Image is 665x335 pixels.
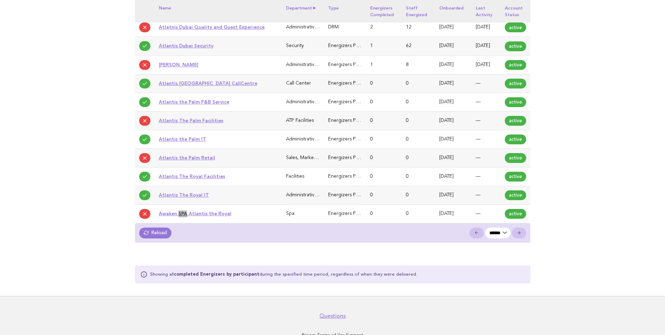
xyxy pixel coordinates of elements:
[328,25,339,29] span: DRM
[435,55,471,74] td: [DATE]
[505,209,526,219] span: active
[402,74,435,93] td: 0
[159,43,213,48] a: Atlantis Dubai Security
[505,79,526,88] span: active
[435,205,471,223] td: [DATE]
[505,97,526,107] span: active
[435,37,471,55] td: [DATE]
[471,111,501,130] td: —
[159,136,206,142] a: Atlantis the Palm IT
[328,118,376,123] span: Energizers Participant
[471,37,501,55] td: [DATE]
[328,63,376,67] span: Energizers Participant
[159,99,229,105] a: Atlantis the Palm F&B Service
[286,25,416,29] span: Administrative & General (Executive Office, HR, IT, Finance)
[286,211,294,216] span: Spa
[435,111,471,130] td: [DATE]
[435,18,471,37] td: [DATE]
[286,100,416,104] span: Administrative & General (Executive Office, HR, IT, Finance)
[366,37,402,55] td: 1
[366,205,402,223] td: 0
[366,149,402,167] td: 0
[505,134,526,144] span: active
[328,44,376,48] span: Energizers Participant
[174,272,259,277] strong: completed Energizers by participant
[159,192,209,198] a: Atlantis The Royal IT
[435,130,471,149] td: [DATE]
[286,81,311,86] span: Call Center
[366,93,402,111] td: 0
[471,205,501,223] td: —
[366,167,402,186] td: 0
[150,271,417,278] p: Showing all during the specified time period, regardless of when they were delivered.
[159,211,231,216] a: Awaken SPA Atlantis the Royal
[402,18,435,37] td: 12
[402,130,435,149] td: 0
[435,93,471,111] td: [DATE]
[435,167,471,186] td: [DATE]
[328,193,376,197] span: Energizers Participant
[471,55,501,74] td: [DATE]
[471,167,501,186] td: —
[402,37,435,55] td: 62
[286,193,416,197] span: Administrative & General (Executive Office, HR, IT, Finance)
[402,111,435,130] td: 0
[286,44,304,48] span: Security
[505,190,526,200] span: active
[159,118,223,123] a: Atlantis The Palm Facilities
[471,93,501,111] td: —
[366,18,402,37] td: 2
[366,111,402,130] td: 0
[505,153,526,163] span: active
[471,18,501,37] td: [DATE]
[366,55,402,74] td: 1
[402,205,435,223] td: 0
[328,137,376,142] span: Energizers Participant
[319,313,346,320] a: Questions
[159,80,257,86] a: Atlantis [GEOGRAPHIC_DATA] CallCentre
[435,74,471,93] td: [DATE]
[402,186,435,205] td: 0
[505,116,526,126] span: active
[159,173,225,179] a: Atlantis The Royal Facilities
[505,60,526,70] span: active
[505,41,526,51] span: active
[286,174,304,179] span: Facilities
[328,174,376,179] span: Energizers Participant
[505,172,526,182] span: active
[366,74,402,93] td: 0
[286,137,416,142] span: Administrative & General (Executive Office, HR, IT, Finance)
[286,156,397,160] span: Sales, Marketing, Catering & Convention Services
[471,74,501,93] td: —
[159,24,265,30] a: Atlatnis Dubai Quality and Guest Experience
[286,118,314,123] span: ATP Facilities
[328,100,376,104] span: Energizers Participant
[505,22,526,32] span: active
[471,186,501,205] td: —
[471,130,501,149] td: —
[402,55,435,74] td: 8
[471,149,501,167] td: —
[328,211,376,216] span: Energizers Participant
[159,155,215,160] a: Atlantis the Palm Retail
[402,149,435,167] td: 0
[402,167,435,186] td: 0
[286,63,416,67] span: Administrative & General (Executive Office, HR, IT, Finance)
[435,149,471,167] td: [DATE]
[328,81,376,86] span: Energizers Participant
[139,228,172,238] a: Reload
[402,93,435,111] td: 0
[328,156,376,160] span: Energizers Participant
[435,186,471,205] td: [DATE]
[159,62,198,67] a: [PERSON_NAME]
[366,186,402,205] td: 0
[366,130,402,149] td: 0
